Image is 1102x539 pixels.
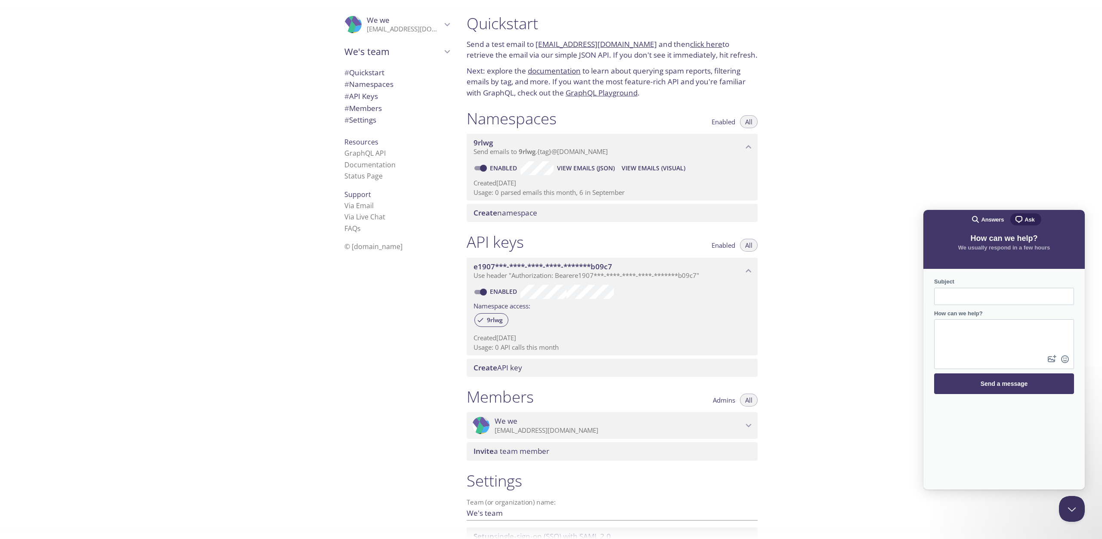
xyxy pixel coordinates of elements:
[467,204,758,222] div: Create namespace
[337,78,456,90] div: Namespaces
[344,171,383,181] a: Status Page
[344,212,385,222] a: Via Live Chat
[344,79,349,89] span: #
[474,138,493,148] span: 9rlwg
[519,147,536,156] span: 9rlwg
[622,163,685,173] span: View Emails (Visual)
[467,442,758,460] div: Invite a team member
[467,134,758,160] div: 9rlwg namespace
[706,115,740,128] button: Enabled
[344,201,374,210] a: Via Email
[474,446,549,456] span: a team member
[528,66,581,76] a: documentation
[740,239,758,252] button: All
[554,161,618,175] button: View Emails (JSON)
[482,316,508,324] span: 9rlwg
[495,416,517,426] span: We we
[337,10,456,39] div: We we
[337,40,456,63] div: We's team
[474,208,537,218] span: namespace
[467,387,534,407] h1: Members
[344,91,349,101] span: #
[344,79,393,89] span: Namespaces
[344,224,361,233] a: FAQ
[474,299,530,311] label: Namespace access:
[474,147,608,156] span: Send emails to . {tag} @[DOMAIN_NAME]
[706,239,740,252] button: Enabled
[690,39,722,49] a: click here
[344,160,396,169] a: Documentation
[467,359,758,377] div: Create API Key
[344,115,349,125] span: #
[344,46,442,58] span: We's team
[337,102,456,114] div: Members
[337,90,456,102] div: API Keys
[467,499,556,505] label: Team (or organization) name:
[474,446,494,456] span: Invite
[467,39,758,61] p: Send a test email to and then to retrieve the email via our simple JSON API. If you don't see it ...
[474,343,751,352] p: Usage: 0 API calls this month
[344,115,376,125] span: Settings
[489,164,520,172] a: Enabled
[740,394,758,407] button: All
[740,115,758,128] button: All
[344,103,349,113] span: #
[708,394,740,407] button: Admins
[474,363,497,373] span: Create
[618,161,689,175] button: View Emails (Visual)
[344,148,386,158] a: GraphQL API
[467,412,758,439] div: We we
[474,179,751,188] p: Created [DATE]
[474,333,751,342] p: Created [DATE]
[337,114,456,126] div: Team Settings
[357,224,361,233] span: s
[474,188,751,197] p: Usage: 0 parsed emails this month, 6 in September
[337,67,456,79] div: Quickstart
[474,208,497,218] span: Create
[367,15,390,25] span: We we
[367,25,442,34] p: [EMAIL_ADDRESS][DOMAIN_NAME]
[923,210,1085,490] iframe: Help Scout Beacon - Live Chat, Contact Form, and Knowledge Base
[344,190,371,199] span: Support
[557,163,615,173] span: View Emails (JSON)
[474,363,522,373] span: API key
[344,68,384,77] span: Quickstart
[467,109,557,128] h1: Namespaces
[474,313,508,327] div: 9rlwg
[1059,496,1085,522] iframe: Help Scout Beacon - Close
[467,65,758,99] p: Next: explore the to learn about querying spam reports, filtering emails by tag, and more. If you...
[536,39,657,49] a: [EMAIL_ADDRESS][DOMAIN_NAME]
[489,287,520,296] a: Enabled
[467,471,758,490] h1: Settings
[344,137,378,147] span: Resources
[467,14,758,33] h1: Quickstart
[495,426,743,435] p: [EMAIL_ADDRESS][DOMAIN_NAME]
[344,68,349,77] span: #
[344,103,382,113] span: Members
[344,91,378,101] span: API Keys
[566,88,638,98] a: GraphQL Playground
[467,232,524,252] h1: API keys
[344,242,402,251] span: © [DOMAIN_NAME]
